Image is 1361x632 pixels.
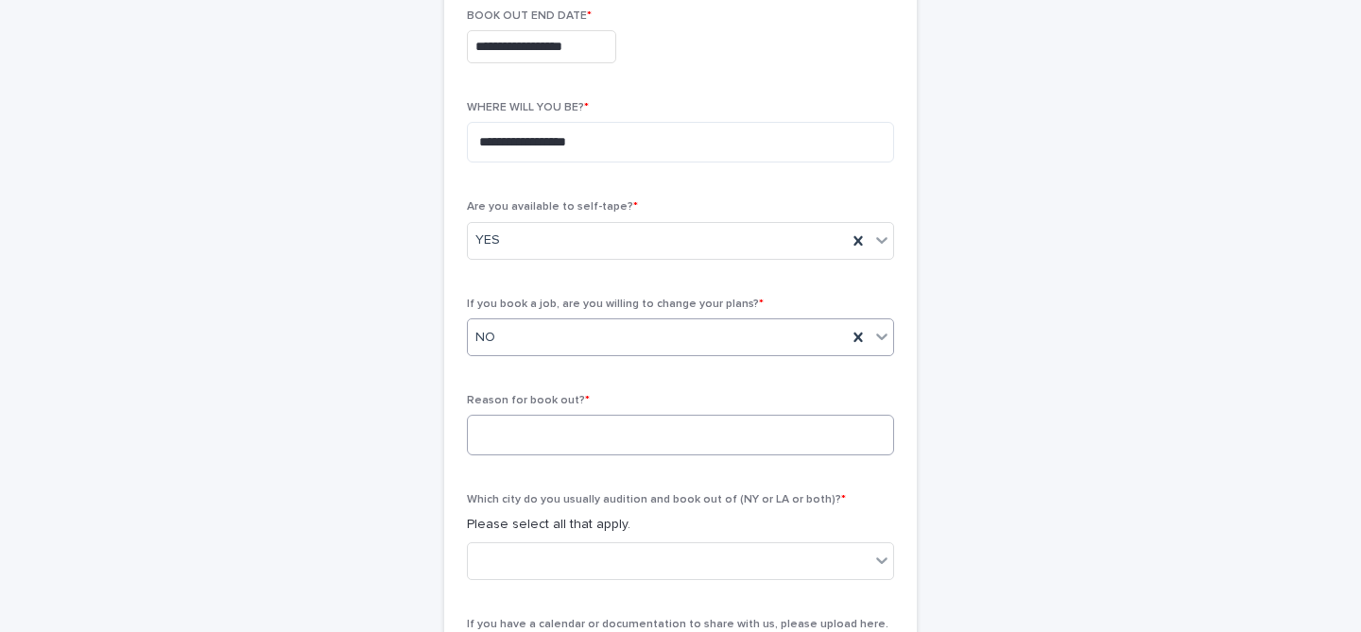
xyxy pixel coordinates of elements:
span: Which city do you usually audition and book out of (NY or LA or both)? [467,494,846,505]
span: Are you available to self-tape? [467,201,638,213]
span: YES [475,231,500,250]
span: Reason for book out? [467,395,590,406]
span: If you have a calendar or documentation to share with us, please upload here. [467,619,888,630]
p: Please select all that apply. [467,515,894,535]
span: BOOK OUT END DATE [467,10,592,22]
span: WHERE WILL YOU BE? [467,102,589,113]
span: NO [475,328,495,348]
span: If you book a job, are you willing to change your plans? [467,299,764,310]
